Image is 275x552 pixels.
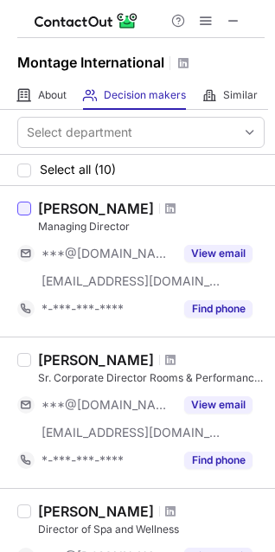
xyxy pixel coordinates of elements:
button: Reveal Button [184,245,253,262]
h1: Montage International [17,52,164,73]
div: [PERSON_NAME] [38,351,154,369]
button: Reveal Button [184,452,253,469]
span: Decision makers [104,88,186,102]
span: About [38,88,67,102]
div: Select department [27,124,132,141]
span: [EMAIL_ADDRESS][DOMAIN_NAME] [42,425,221,440]
div: [PERSON_NAME] [38,200,154,217]
span: Select all (10) [40,163,116,177]
div: Sr. Corporate Director Rooms & Performance Improvement [38,370,265,386]
span: ***@[DOMAIN_NAME] [42,246,174,261]
span: Similar [223,88,258,102]
span: ***@[DOMAIN_NAME] [42,397,174,413]
div: Managing Director [38,219,265,234]
button: Reveal Button [184,396,253,414]
div: [PERSON_NAME] [38,503,154,520]
span: [EMAIL_ADDRESS][DOMAIN_NAME] [42,273,221,289]
img: ContactOut v5.3.10 [35,10,138,31]
div: Director of Spa and Wellness [38,522,265,537]
button: Reveal Button [184,300,253,318]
